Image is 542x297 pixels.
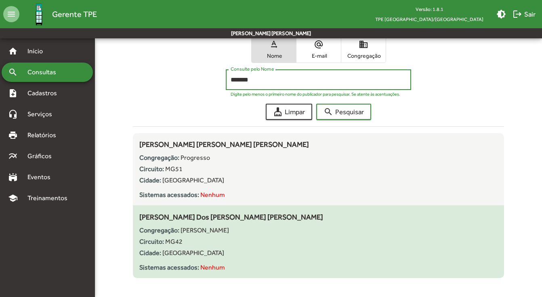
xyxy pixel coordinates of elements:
button: Pesquisar [316,104,371,120]
span: Limpar [273,105,305,119]
mat-icon: domain [359,40,368,49]
div: Versão: 1.8.1 [369,4,490,14]
span: Início [23,46,55,56]
mat-icon: search [8,67,18,77]
button: Sair [509,7,539,21]
strong: Circuito: [139,238,164,245]
strong: Sistemas acessados: [139,191,199,199]
strong: Circuito: [139,165,164,173]
span: [PERSON_NAME] Dos [PERSON_NAME] [PERSON_NAME] [139,213,323,221]
mat-icon: multiline_chart [8,151,18,161]
span: E-mail [298,52,339,59]
span: Congregação [343,52,384,59]
span: Nenhum [200,264,225,271]
span: Nenhum [200,191,225,199]
button: Limpar [266,104,312,120]
img: Logo [26,1,52,27]
mat-icon: headset_mic [8,109,18,119]
mat-icon: home [8,46,18,56]
mat-icon: menu [3,6,19,22]
mat-icon: stadium [8,172,18,182]
mat-icon: cleaning_services [273,107,283,117]
a: Gerente TPE [19,1,97,27]
span: Eventos [23,172,61,182]
strong: Congregação: [139,226,179,234]
span: Gráficos [23,151,63,161]
span: Consultas [23,67,67,77]
span: Pesquisar [324,105,364,119]
button: Congregação [341,36,386,63]
span: [GEOGRAPHIC_DATA] [162,176,224,184]
strong: Cidade: [139,249,161,257]
strong: Sistemas acessados: [139,264,199,271]
span: [PERSON_NAME] [181,226,229,234]
span: MG51 [165,165,183,173]
span: Treinamentos [23,193,77,203]
mat-icon: school [8,193,18,203]
span: Sair [513,7,536,21]
strong: Cidade: [139,176,161,184]
button: Nome [252,36,296,63]
span: [PERSON_NAME] [PERSON_NAME] [PERSON_NAME] [139,140,309,148]
span: Progresso [181,154,210,161]
span: TPE [GEOGRAPHIC_DATA]/[GEOGRAPHIC_DATA] [369,14,490,24]
span: Relatórios [23,130,67,140]
span: Nome [254,52,294,59]
mat-icon: text_rotation_none [269,40,279,49]
mat-icon: search [324,107,333,117]
span: MG42 [165,238,183,245]
span: Cadastros [23,88,67,98]
mat-icon: alternate_email [314,40,324,49]
strong: Congregação: [139,154,179,161]
span: [GEOGRAPHIC_DATA] [162,249,224,257]
mat-icon: note_add [8,88,18,98]
button: E-mail [296,36,341,63]
span: Serviços [23,109,63,119]
mat-icon: brightness_medium [496,9,506,19]
span: Gerente TPE [52,8,97,21]
mat-icon: logout [513,9,522,19]
mat-icon: print [8,130,18,140]
mat-hint: Digite pelo menos o primeiro nome do publicador para pesquisar. Se atente às acentuações. [231,92,400,96]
